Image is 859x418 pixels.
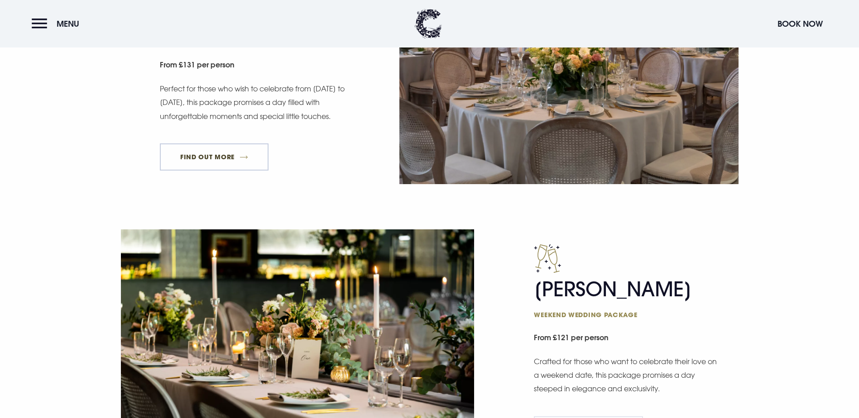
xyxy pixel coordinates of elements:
button: Book Now [773,14,827,33]
span: Menu [57,19,79,29]
small: From £121 per person [534,328,738,349]
p: Perfect for those who wish to celebrate from [DATE] to [DATE], this package promises a day filled... [160,82,346,123]
img: Clandeboye Lodge [415,9,442,38]
small: From £131 per person [160,56,350,76]
button: Menu [32,14,84,33]
span: Weekend wedding package [534,310,710,319]
img: Champagne icon [534,244,561,273]
a: FIND OUT MORE [160,143,269,171]
p: Crafted for those who want to celebrate their love on a weekend date, this package promises a day... [534,355,720,396]
h2: [PERSON_NAME] [534,277,710,319]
